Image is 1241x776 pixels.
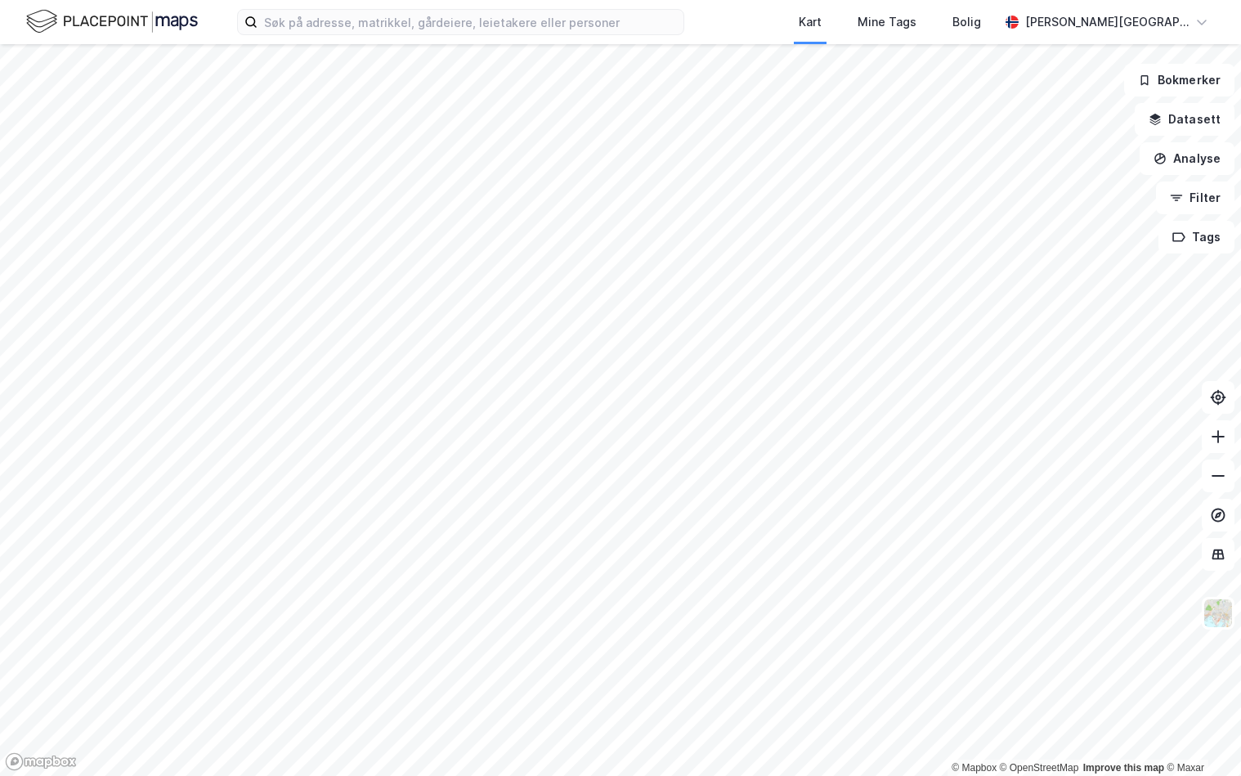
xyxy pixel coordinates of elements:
[1203,598,1234,629] img: Z
[1159,698,1241,776] iframe: Chat Widget
[1159,698,1241,776] div: Kontrollprogram for chat
[1083,762,1164,774] a: Improve this map
[1124,64,1234,96] button: Bokmerker
[1158,221,1234,253] button: Tags
[952,762,997,774] a: Mapbox
[858,12,916,32] div: Mine Tags
[1140,142,1234,175] button: Analyse
[26,7,198,36] img: logo.f888ab2527a4732fd821a326f86c7f29.svg
[952,12,981,32] div: Bolig
[1156,182,1234,214] button: Filter
[258,10,683,34] input: Søk på adresse, matrikkel, gårdeiere, leietakere eller personer
[1025,12,1189,32] div: [PERSON_NAME][GEOGRAPHIC_DATA]
[1000,762,1079,774] a: OpenStreetMap
[799,12,822,32] div: Kart
[5,752,77,771] a: Mapbox homepage
[1135,103,1234,136] button: Datasett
